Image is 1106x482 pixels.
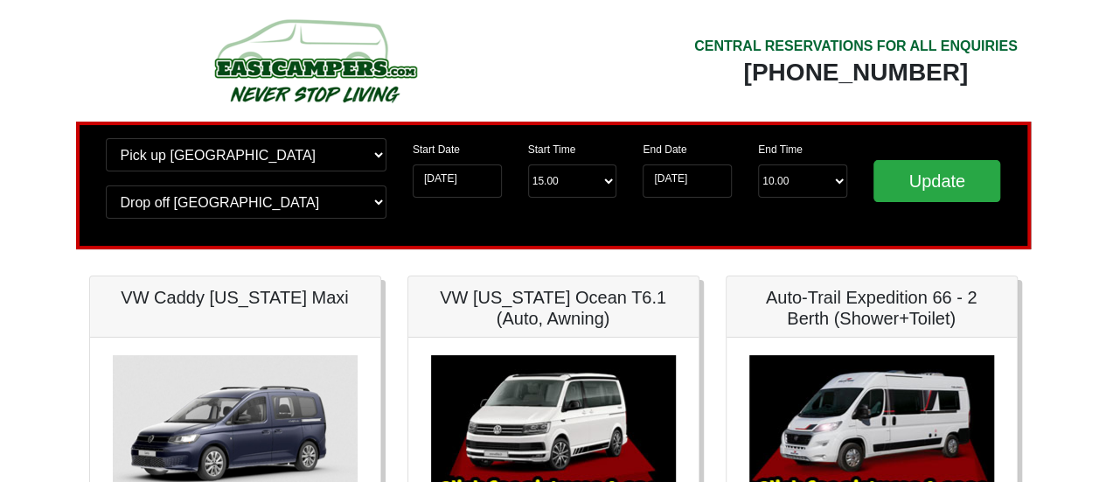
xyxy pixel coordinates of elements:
[426,287,681,329] h5: VW [US_STATE] Ocean T6.1 (Auto, Awning)
[694,57,1018,88] div: [PHONE_NUMBER]
[694,36,1018,57] div: CENTRAL RESERVATIONS FOR ALL ENQUIRIES
[643,164,732,198] input: Return Date
[413,164,502,198] input: Start Date
[528,142,576,157] label: Start Time
[643,142,686,157] label: End Date
[744,287,999,329] h5: Auto-Trail Expedition 66 - 2 Berth (Shower+Toilet)
[413,142,460,157] label: Start Date
[149,12,481,108] img: campers-checkout-logo.png
[873,160,1001,202] input: Update
[108,287,363,308] h5: VW Caddy [US_STATE] Maxi
[758,142,803,157] label: End Time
